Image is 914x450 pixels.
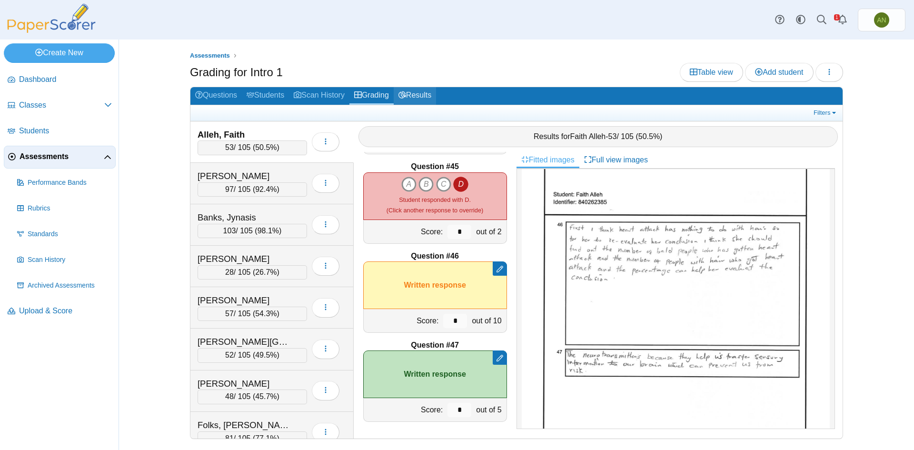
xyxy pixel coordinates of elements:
[4,43,115,62] a: Create New
[811,108,840,118] a: Filters
[411,251,458,261] b: Question #46
[225,392,234,400] span: 48
[358,126,838,147] div: Results for - / 105 ( )
[198,182,307,197] div: / 105 ( )
[874,12,889,28] span: Abby Nance
[198,211,293,224] div: Banks, Jynasis
[13,274,116,297] a: Archived Assessments
[225,351,234,359] span: 52
[517,152,579,168] a: Fitted images
[4,94,116,117] a: Classes
[190,64,283,80] h1: Grading for Intro 1
[198,140,307,155] div: / 105 ( )
[198,224,307,238] div: / 105 ( )
[19,306,112,316] span: Upload & Score
[28,255,112,265] span: Scan History
[198,253,293,265] div: [PERSON_NAME]
[579,152,653,168] a: Full view images
[255,392,277,400] span: 45.7%
[255,185,277,193] span: 92.4%
[225,185,234,193] span: 97
[190,52,230,59] span: Assessments
[255,351,277,359] span: 49.5%
[198,378,293,390] div: [PERSON_NAME]
[225,434,234,442] span: 81
[401,177,417,192] i: A
[255,434,277,442] span: 77.1%
[255,143,277,151] span: 50.5%
[19,74,112,85] span: Dashboard
[255,268,277,276] span: 26.7%
[198,419,293,431] div: Folks, [PERSON_NAME]
[364,309,441,332] div: Score:
[20,151,104,162] span: Assessments
[198,294,293,307] div: [PERSON_NAME]
[858,9,905,31] a: Abby Nance
[608,132,617,140] span: 53
[363,350,507,398] div: Written response
[190,87,242,105] a: Questions
[255,310,277,318] span: 54.3%
[188,50,232,62] a: Assessments
[418,177,434,192] i: B
[198,431,307,446] div: / 105 ( )
[4,26,99,34] a: PaperScorer
[225,268,234,276] span: 28
[198,307,307,321] div: / 105 ( )
[28,204,112,213] span: Rubrics
[19,126,112,136] span: Students
[570,132,606,140] span: Faith Alleh
[755,68,803,76] span: Add student
[225,143,234,151] span: 53
[13,223,116,246] a: Standards
[638,132,660,140] span: 50.5%
[399,196,471,203] span: Student responded with D.
[436,177,451,192] i: C
[474,220,506,243] div: out of 2
[411,161,458,172] b: Question #45
[198,170,293,182] div: [PERSON_NAME]
[4,300,116,323] a: Upload & Score
[242,87,289,105] a: Students
[198,336,293,348] div: [PERSON_NAME][GEOGRAPHIC_DATA]
[680,63,743,82] a: Table view
[363,261,507,309] div: Written response
[13,249,116,271] a: Scan History
[198,348,307,362] div: / 105 ( )
[394,87,436,105] a: Results
[198,265,307,280] div: / 105 ( )
[13,171,116,194] a: Performance Bands
[28,281,112,290] span: Archived Assessments
[225,310,234,318] span: 57
[387,196,483,214] small: (Click another response to override)
[258,227,279,235] span: 98.1%
[19,100,104,110] span: Classes
[877,17,886,23] span: Abby Nance
[474,398,506,421] div: out of 5
[4,4,99,33] img: PaperScorer
[4,120,116,143] a: Students
[198,390,307,404] div: / 105 ( )
[453,177,468,192] i: D
[690,68,733,76] span: Table view
[469,309,506,332] div: out of 10
[198,129,293,141] div: Alleh, Faith
[364,398,446,421] div: Score:
[832,10,853,30] a: Alerts
[4,146,116,169] a: Assessments
[223,227,236,235] span: 103
[411,340,458,350] b: Question #47
[289,87,349,105] a: Scan History
[745,63,813,82] a: Add student
[13,197,116,220] a: Rubrics
[4,69,116,91] a: Dashboard
[349,87,394,105] a: Grading
[364,220,446,243] div: Score:
[28,230,112,239] span: Standards
[28,178,112,188] span: Performance Bands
